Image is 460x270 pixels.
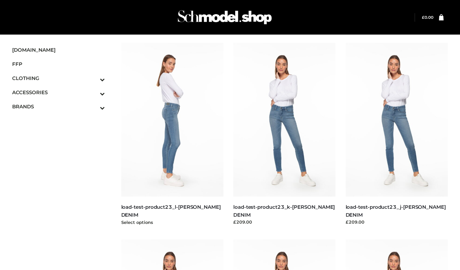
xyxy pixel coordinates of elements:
a: FFP [12,57,105,71]
img: load-test-product23_k-PARKER SMITH DENIM [233,43,336,197]
bdi: 0.00 [422,15,433,20]
span: £ [422,15,425,20]
a: CLOTHINGToggle Submenu [12,71,105,85]
a: Select options [121,220,153,225]
a: load-test-product23_l-[PERSON_NAME] DENIM [121,204,221,218]
div: £209.00 [233,219,336,225]
span: CLOTHING [12,74,105,82]
button: Toggle Submenu [82,71,105,85]
span: BRANDS [12,103,105,110]
a: [DOMAIN_NAME] [12,43,105,57]
span: [DOMAIN_NAME] [12,46,105,54]
span: ACCESSORIES [12,89,105,96]
a: load-test-product23_k-[PERSON_NAME] DENIM [233,204,335,218]
a: £0.00 [422,15,433,20]
img: Schmodel Admin 964 [175,4,274,30]
img: load-test-product23_j-PARKER SMITH DENIM [346,43,448,197]
button: Toggle Submenu [82,99,105,114]
span: FFP [12,60,105,68]
button: Toggle Submenu [82,85,105,99]
a: load-test-product23_j-[PERSON_NAME] DENIM [346,204,446,218]
div: £209.00 [346,219,448,225]
a: ACCESSORIESToggle Submenu [12,85,105,99]
a: BRANDSToggle Submenu [12,99,105,114]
